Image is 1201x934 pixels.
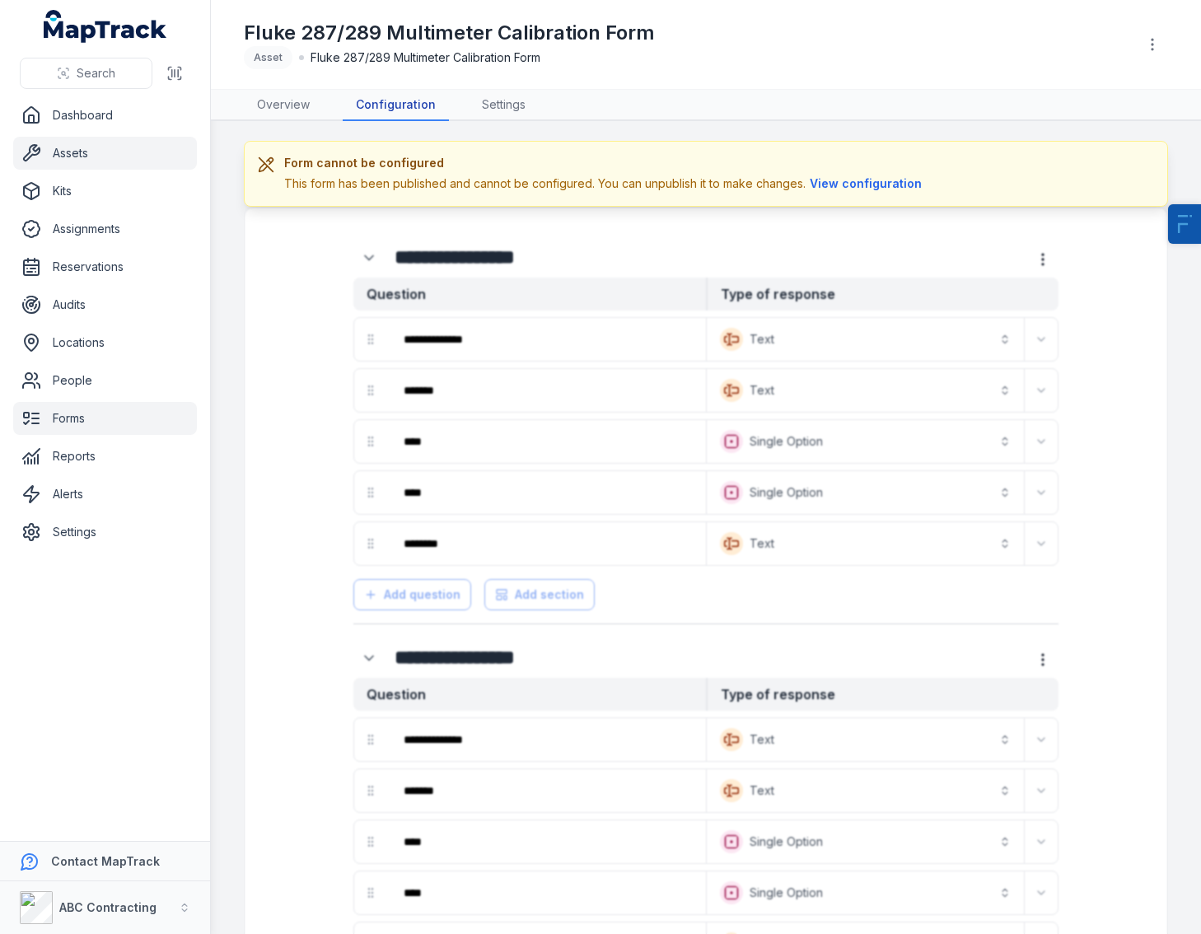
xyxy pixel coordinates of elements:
[343,90,449,121] a: Configuration
[13,364,197,397] a: People
[13,250,197,283] a: Reservations
[13,402,197,435] a: Forms
[244,20,655,46] h1: Fluke 287/289 Multimeter Calibration Form
[13,326,197,359] a: Locations
[59,900,157,914] strong: ABC Contracting
[20,58,152,89] button: Search
[13,478,197,511] a: Alerts
[13,440,197,473] a: Reports
[44,10,167,43] a: MapTrack
[311,49,540,66] span: Fluke 287/289 Multimeter Calibration Form
[244,46,292,69] div: Asset
[284,175,926,193] div: This form has been published and cannot be configured. You can unpublish it to make changes.
[13,288,197,321] a: Audits
[469,90,539,121] a: Settings
[77,65,115,82] span: Search
[13,212,197,245] a: Assignments
[806,175,926,193] button: View configuration
[13,137,197,170] a: Assets
[13,99,197,132] a: Dashboard
[51,854,160,868] strong: Contact MapTrack
[284,155,926,171] h3: Form cannot be configured
[13,516,197,549] a: Settings
[244,90,323,121] a: Overview
[13,175,197,208] a: Kits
